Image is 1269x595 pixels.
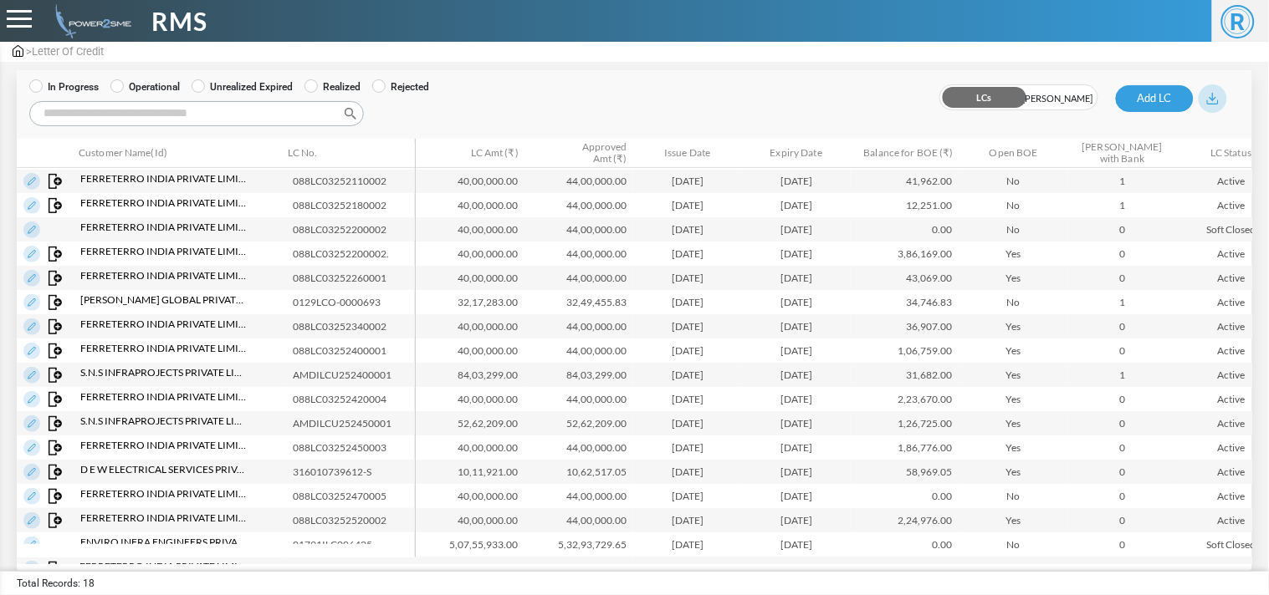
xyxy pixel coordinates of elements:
span: Ferreterro India Private Limited (ACC0005516) [80,511,248,526]
th: &nbsp;: activate to sort column descending [17,139,73,168]
td: 088LC03252260001 [286,266,422,290]
th: Expiry Date: activate to sort column ascending [742,139,851,168]
span: [PERSON_NAME] Global Private Limited (ACC5613989) [80,292,248,308]
td: 84,03,299.00 [416,363,524,387]
td: [DATE] [633,363,742,387]
td: Yes [959,435,1068,460]
td: 32,49,455.83 [524,290,633,314]
td: [DATE] [742,242,851,266]
span: Ferreterro India Private Limited (ACC0005516) [80,196,248,211]
img: admin [13,45,23,57]
td: [DATE] [742,411,851,435]
th: Open BOE: activate to sort column ascending [959,139,1068,168]
td: 44,00,000.00 [524,484,633,508]
td: Yes [959,266,1068,290]
img: Edit LC [23,343,40,359]
input: Search: [29,101,364,126]
td: AMDILCU252450001 [286,411,422,435]
td: 40,00,000.00 [416,508,524,532]
span: LCs [940,85,1019,111]
img: Edit LC [23,367,40,384]
td: 10,11,921.00 [416,460,524,484]
td: 10,62,517.05 [524,460,633,484]
td: 44,00,000.00 [524,217,633,242]
td: No [959,193,1068,217]
td: [DATE] [633,387,742,411]
td: 0 [1068,435,1177,460]
td: 44,00,000.00 [524,557,633,581]
img: Edit LC [23,318,40,335]
td: 3,86,169.00 [851,242,959,266]
td: [DATE] [742,266,851,290]
td: Yes [959,387,1068,411]
img: Edit LC [23,246,40,262]
td: 5,32,93,729.65 [524,532,633,557]
span: D E W Electrical Services Private Limited (ACC8650622) [80,462,248,477]
td: [DATE] [633,242,742,266]
td: 1,06,759.00 [851,338,959,363]
td: No [959,484,1068,508]
td: 0.00 [851,532,959,557]
td: [DATE] [633,484,742,508]
img: Edit LC [23,537,40,553]
td: 0.00 [851,484,959,508]
td: 34,746.83 [851,290,959,314]
img: Map Invoice [49,392,64,407]
span: Total Records: 18 [17,576,95,591]
td: 44,00,000.00 [524,387,633,411]
td: 1 [1068,193,1177,217]
span: S.n.s Infraprojects Private Limited (ACC0330207) [80,365,248,380]
td: No [959,169,1068,193]
span: Ferreterro India Private Limited (ACC0005516) [80,220,248,235]
td: 088LC03252450003 [286,435,422,460]
span: Ferreterro India Private Limited (ACC0005516) [80,389,248,404]
td: [DATE] [742,217,851,242]
td: 0 [1068,217,1177,242]
img: Map Invoice [49,416,64,431]
td: 44,00,000.00 [524,338,633,363]
img: Map Invoice [49,295,64,310]
td: [DATE] [742,435,851,460]
img: Edit LC [23,294,40,311]
td: 088LC03252470005 [286,484,422,508]
td: Yes [959,363,1068,387]
img: Edit LC [23,415,40,432]
td: [DATE] [633,460,742,484]
label: Rejected [372,79,429,94]
td: [DATE] [742,387,851,411]
td: [DATE] [633,290,742,314]
img: Map Invoice [49,489,64,504]
span: Letter Of Credit [32,45,104,58]
td: 40,00,000.00 [416,338,524,363]
td: 0 [1068,557,1177,581]
td: 40,00,000.00 [416,314,524,338]
td: [DATE] [742,532,851,557]
td: 088LC03252200002. [286,242,422,266]
td: 40,00,000.00 [416,242,524,266]
td: [DATE] [633,338,742,363]
td: 5,07,55,933.00 [416,532,524,557]
span: Ferreterro India Private Limited (ACC0005516) [80,244,248,259]
img: Edit LC [23,561,40,577]
td: No [959,532,1068,557]
td: 1 [1068,290,1177,314]
span: ENVIRO INFRA ENGINEERS PRIVATE LIMITED (ACC0446164) [80,535,248,550]
td: 0129LCO-0000693 [286,290,422,314]
th: Issue Date: activate to sort column ascending [633,139,742,168]
td: [DATE] [633,435,742,460]
th: Approved Amt (₹) : activate to sort column ascending [524,139,633,168]
span: Ferreterro India Private Limited (ACC0005516) [80,486,248,501]
button: Add LC [1116,85,1194,112]
td: 44,00,000.00 [524,242,633,266]
td: 088LC03252180002 [286,193,422,217]
span: Ferreterro India Private Limited (ACC0005516) [80,268,248,283]
td: No [959,557,1068,581]
td: 58,969.05 [851,460,959,484]
span: Ferreterro India Private Limited (ACC0005516) [80,438,248,453]
span: Ferreterro India Private Limited (ACC0005516) [79,559,247,574]
td: [DATE] [633,532,742,557]
label: Operational [110,79,180,94]
td: [DATE] [633,557,742,581]
img: Edit LC [23,197,40,214]
td: 40,00,000.00 [416,266,524,290]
